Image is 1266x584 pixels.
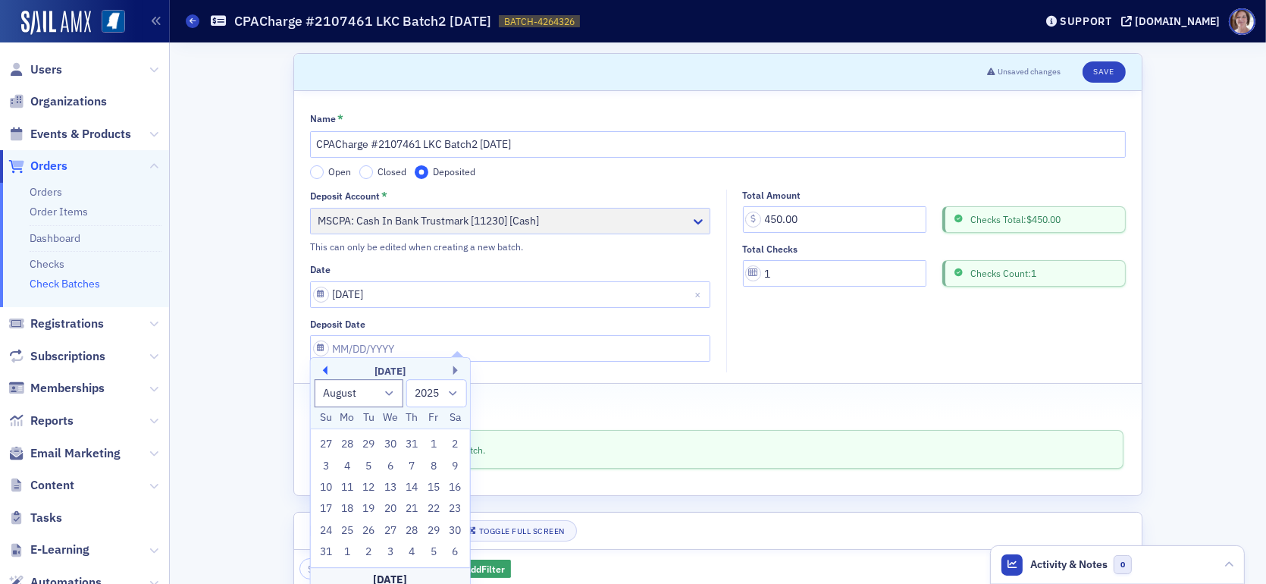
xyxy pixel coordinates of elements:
a: Memberships [8,380,105,397]
div: Choose Monday, August 4th, 2025 [338,457,356,476]
div: Choose Saturday, August 2nd, 2025 [446,435,464,454]
div: Choose Thursday, August 21st, 2025 [403,501,421,519]
div: Choose Tuesday, August 5th, 2025 [360,457,378,476]
div: Su [317,409,335,427]
input: Deposited [415,165,428,179]
input: 0.00 [743,206,926,233]
div: Choose Tuesday, August 19th, 2025 [360,501,378,519]
span: Add Filter [465,562,505,576]
span: Profile [1229,8,1255,35]
div: Choose Wednesday, August 6th, 2025 [381,457,400,476]
div: Th [403,409,421,427]
div: Total Amount [743,190,801,201]
div: Choose Wednesday, August 13th, 2025 [381,479,400,497]
span: Checks Total: [967,212,1061,226]
a: Events & Products [8,126,131,143]
div: Choose Sunday, August 17th, 2025 [317,501,335,519]
div: This can only be edited when creating a new batch. [310,240,710,253]
div: Name [310,113,336,124]
span: Content [30,477,74,494]
button: AddFilter [450,560,512,579]
div: Mo [338,409,356,427]
div: Choose Monday, July 28th, 2025 [338,435,356,454]
span: Events & Products [30,126,131,143]
img: SailAMX [21,11,91,35]
div: [DATE] [311,364,470,379]
div: Choose Wednesday, September 3rd, 2025 [381,543,400,561]
div: Choose Thursday, September 4th, 2025 [403,543,421,561]
div: Date [310,264,331,275]
span: Email Marketing [30,445,121,462]
a: Subscriptions [8,348,105,365]
a: Email Marketing [8,445,121,462]
input: Search… [299,558,444,579]
a: Organizations [8,93,107,110]
a: Orders [30,185,62,199]
a: Tasks [8,510,62,526]
button: Previous Month [318,366,327,375]
div: Tu [360,409,378,427]
div: Choose Saturday, August 16th, 2025 [446,479,464,497]
div: Choose Friday, August 22nd, 2025 [425,501,443,519]
span: BATCH-4264326 [504,15,575,28]
div: Choose Friday, August 1st, 2025 [425,435,443,454]
input: MM/DD/YYYY [310,335,710,362]
div: Choose Friday, August 8th, 2025 [425,457,443,476]
div: Choose Monday, August 11th, 2025 [338,479,356,497]
div: Choose Tuesday, August 12th, 2025 [360,479,378,497]
a: Checks [30,257,64,271]
span: Activity & Notes [1031,557,1108,573]
div: Choose Wednesday, July 30th, 2025 [381,435,400,454]
div: Choose Saturday, August 23rd, 2025 [446,501,464,519]
input: Closed [359,165,373,179]
a: View Homepage [91,10,125,36]
div: Support [1060,14,1112,28]
span: Users [30,61,62,78]
div: Choose Sunday, July 27th, 2025 [317,435,335,454]
a: Dashboard [30,231,80,245]
a: Order Items [30,205,88,218]
a: Reports [8,413,74,429]
div: Choose Friday, September 5th, 2025 [425,543,443,561]
span: Checks Count: 1 [967,266,1036,280]
div: Choose Thursday, August 7th, 2025 [403,457,421,476]
span: Deposited [434,165,476,177]
abbr: This field is required [337,112,343,126]
div: Choose Tuesday, August 26th, 2025 [360,522,378,540]
div: Choose Monday, September 1st, 2025 [338,543,356,561]
a: Registrations [8,316,104,332]
div: Choose Monday, August 25th, 2025 [338,522,356,540]
div: Choose Sunday, August 3rd, 2025 [317,457,335,476]
a: Content [8,477,74,494]
button: Close [690,281,710,308]
h1: CPACharge #2107461 LKC Batch2 [DATE] [234,12,491,30]
div: Choose Thursday, August 14th, 2025 [403,479,421,497]
div: Choose Tuesday, July 29th, 2025 [360,435,378,454]
span: Subscriptions [30,348,105,365]
div: Choose Thursday, August 28th, 2025 [403,522,421,540]
span: Organizations [30,93,107,110]
span: Reports [30,413,74,429]
button: [DOMAIN_NAME] [1121,16,1225,27]
div: Choose Friday, August 15th, 2025 [425,479,443,497]
div: Total Checks [743,243,798,255]
span: 0 [1114,555,1133,574]
span: Closed [378,165,407,177]
div: Fr [425,409,443,427]
span: E-Learning [30,542,89,558]
div: Toggle Full Screen [479,527,565,535]
div: Choose Thursday, July 31st, 2025 [403,435,421,454]
span: Orders [30,158,67,174]
div: Choose Sunday, August 24th, 2025 [317,522,335,540]
div: [DOMAIN_NAME] [1135,14,1220,28]
div: Sa [446,409,464,427]
div: Choose Saturday, August 9th, 2025 [446,457,464,476]
a: E-Learning [8,542,89,558]
div: Choose Saturday, September 6th, 2025 [446,543,464,561]
span: Open [329,165,352,177]
input: MM/DD/YYYY [310,281,710,308]
button: Save [1083,61,1126,83]
span: $450.00 [1026,213,1061,225]
a: Orders [8,158,67,174]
